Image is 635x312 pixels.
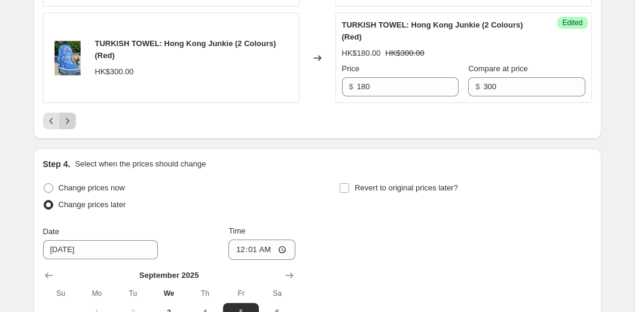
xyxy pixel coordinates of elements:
[562,18,582,28] span: Edited
[228,240,295,260] input: 12:00
[43,227,59,236] span: Date
[75,158,206,170] p: Select when the prices should change
[468,64,528,73] span: Compare at price
[43,240,158,259] input: 9/2/2025
[259,284,295,303] th: Saturday
[115,284,151,303] th: Tuesday
[223,284,259,303] th: Friday
[120,289,146,298] span: Tu
[264,289,290,298] span: Sa
[281,267,298,284] button: Show next month, October 2025
[41,267,57,284] button: Show previous month, August 2025
[228,226,245,235] span: Time
[228,289,254,298] span: Fr
[59,113,76,129] button: Next
[79,284,115,303] th: Monday
[50,40,86,76] img: ArtboardCopy3_4af0ef65-f75a-4f8c-913f-1f51612f5cfb_80x.png
[187,284,223,303] th: Thursday
[386,47,425,59] strike: HK$300.00
[342,64,360,73] span: Price
[342,20,523,41] span: TURKISH TOWEL: Hong Kong Junkie (2 Colours) (Red)
[43,113,76,129] nav: Pagination
[59,183,125,192] span: Change prices now
[355,183,458,192] span: Revert to original prices later?
[349,82,353,91] span: $
[84,289,110,298] span: Mo
[342,47,381,59] div: HK$180.00
[43,158,71,170] h2: Step 4.
[43,113,60,129] button: Previous
[155,289,182,298] span: We
[151,284,187,303] th: Wednesday
[48,289,74,298] span: Su
[95,66,134,78] div: HK$300.00
[59,200,126,209] span: Change prices later
[43,284,79,303] th: Sunday
[192,289,218,298] span: Th
[475,82,480,91] span: $
[95,39,276,60] span: TURKISH TOWEL: Hong Kong Junkie (2 Colours) (Red)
